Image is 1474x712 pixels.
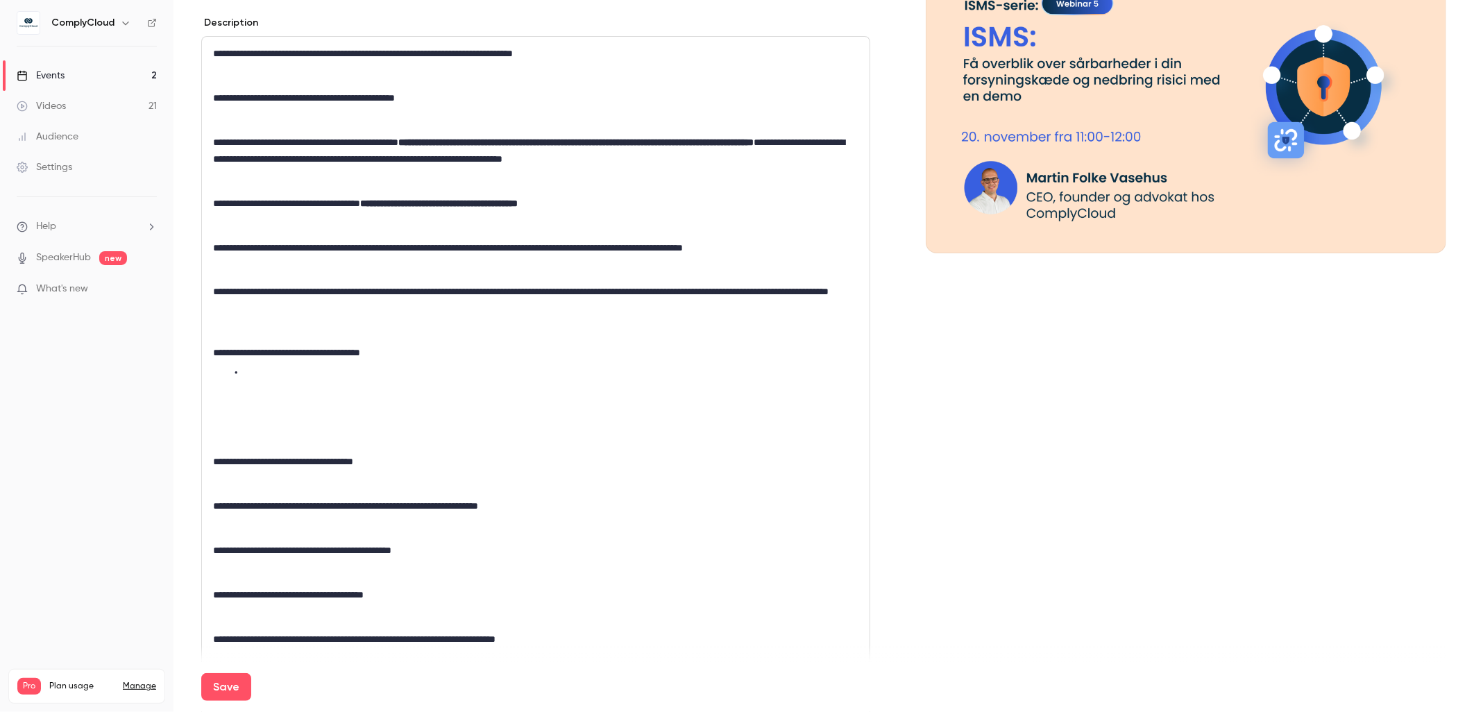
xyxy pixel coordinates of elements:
[201,16,258,30] label: Description
[49,681,115,692] span: Plan usage
[36,282,88,296] span: What's new
[36,219,56,234] span: Help
[17,99,66,113] div: Videos
[36,251,91,265] a: SpeakerHub
[17,219,157,234] li: help-dropdown-opener
[17,69,65,83] div: Events
[17,12,40,34] img: ComplyCloud
[51,16,115,30] h6: ComplyCloud
[17,160,72,174] div: Settings
[17,678,41,695] span: Pro
[140,283,157,296] iframe: Noticeable Trigger
[99,251,127,265] span: new
[17,130,78,144] div: Audience
[123,681,156,692] a: Manage
[201,673,251,701] button: Save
